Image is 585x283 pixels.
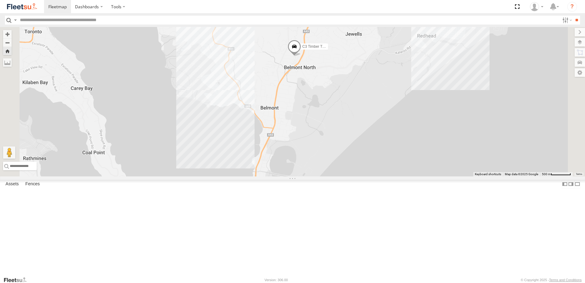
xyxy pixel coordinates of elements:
a: Terms and Conditions [549,278,582,282]
button: Zoom Home [3,47,12,55]
a: Terms (opens in new tab) [576,173,582,175]
button: Zoom in [3,30,12,38]
a: Visit our Website [3,277,32,283]
label: Measure [3,58,12,67]
div: Chris Sjaardema [528,2,546,11]
span: Map data ©2025 Google [505,172,538,176]
label: Search Filter Options [560,16,573,25]
img: fleetsu-logo-horizontal.svg [6,2,38,11]
label: Map Settings [575,68,585,77]
button: Zoom out [3,38,12,47]
label: Assets [2,180,22,188]
button: Map Scale: 500 m per 62 pixels [540,172,573,176]
button: Keyboard shortcuts [475,172,501,176]
span: 500 m [542,172,551,176]
label: Hide Summary Table [574,180,580,189]
div: © Copyright 2025 - [521,278,582,282]
label: Fences [22,180,43,188]
i: ? [567,2,577,12]
label: Dock Summary Table to the Left [562,180,568,189]
button: Drag Pegman onto the map to open Street View [3,146,15,159]
label: Search Query [13,16,18,25]
div: Version: 306.00 [265,278,288,282]
span: C3 Timber Truck [302,44,329,49]
label: Dock Summary Table to the Right [568,180,574,189]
